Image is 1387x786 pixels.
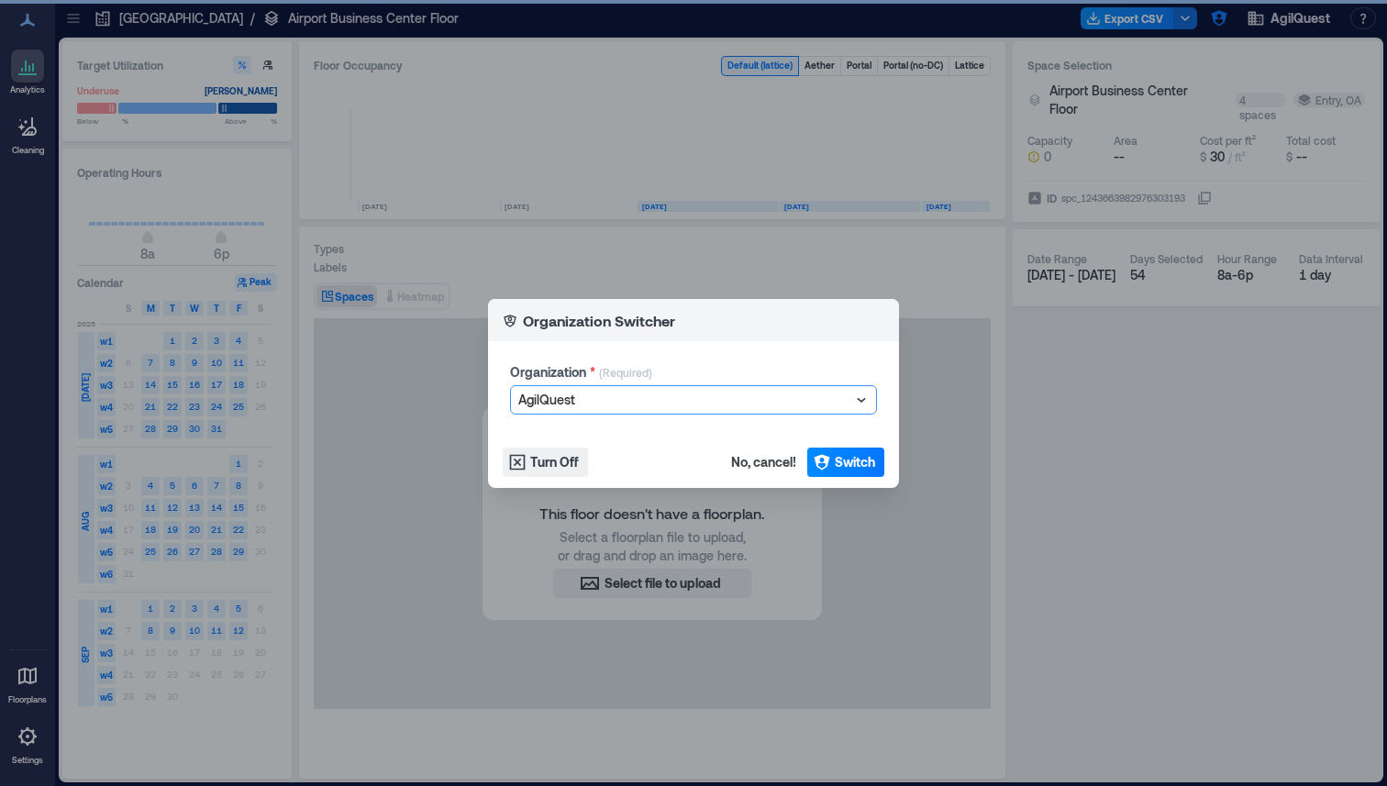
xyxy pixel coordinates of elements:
[530,453,579,471] span: Turn Off
[523,310,675,332] p: Organization Switcher
[599,365,652,385] p: (Required)
[835,453,875,471] span: Switch
[731,453,796,471] span: No, cancel!
[807,448,884,477] button: Switch
[726,448,802,477] button: No, cancel!
[503,448,588,477] button: Turn Off
[510,363,595,382] label: Organization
